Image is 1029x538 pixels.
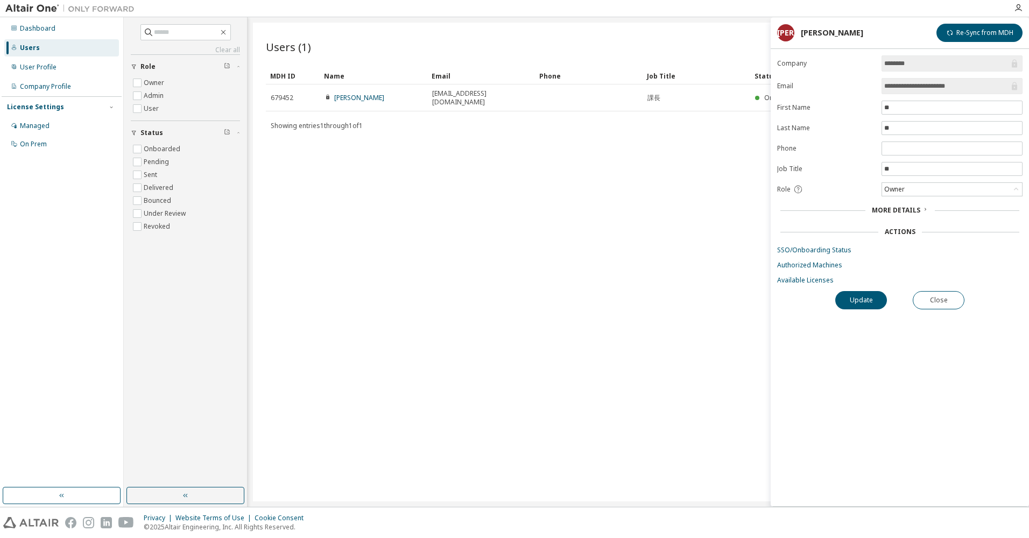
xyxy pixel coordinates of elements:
label: First Name [777,103,875,112]
div: Managed [20,122,50,130]
span: [EMAIL_ADDRESS][DOMAIN_NAME] [432,89,530,107]
button: Update [835,291,887,309]
div: Actions [885,228,915,236]
label: User [144,102,161,115]
div: [PERSON_NAME] [801,29,863,37]
div: User Profile [20,63,57,72]
div: Name [324,67,423,84]
label: Admin [144,89,166,102]
div: Users [20,44,40,52]
div: Job Title [647,67,746,84]
span: Role [140,62,156,71]
div: MDH ID [270,67,315,84]
div: On Prem [20,140,47,148]
a: Available Licenses [777,276,1023,285]
span: Showing entries 1 through 1 of 1 [271,121,363,130]
div: Status [755,67,955,84]
label: Under Review [144,207,188,220]
div: Email [432,67,531,84]
span: Onboarded [764,93,801,102]
label: Phone [777,144,875,153]
p: © 2025 Altair Engineering, Inc. All Rights Reserved. [144,522,310,532]
span: More Details [872,206,920,215]
label: Job Title [777,165,875,173]
div: Phone [539,67,638,84]
img: linkedin.svg [101,517,112,528]
label: Pending [144,155,171,168]
a: Clear all [131,46,240,54]
div: Website Terms of Use [175,514,255,522]
button: Role [131,55,240,79]
span: Users (1) [266,39,311,54]
label: Delivered [144,181,175,194]
div: License Settings [7,103,64,111]
span: 679452 [271,94,293,102]
a: [PERSON_NAME] [334,93,384,102]
img: altair_logo.svg [3,517,59,528]
button: Status [131,121,240,145]
img: Altair One [5,3,140,14]
img: facebook.svg [65,517,76,528]
div: Privacy [144,514,175,522]
div: Company Profile [20,82,71,91]
img: youtube.svg [118,517,134,528]
div: Dashboard [20,24,55,33]
a: SSO/Onboarding Status [777,246,1023,254]
label: Owner [144,76,166,89]
span: Clear filter [224,62,230,71]
button: Re-Sync from MDH [936,24,1023,42]
label: Onboarded [144,143,182,155]
label: Sent [144,168,159,181]
button: Close [913,291,964,309]
label: Email [777,82,875,90]
span: Clear filter [224,129,230,137]
label: Last Name [777,124,875,132]
span: Role [777,185,791,194]
div: Cookie Consent [255,514,310,522]
label: Revoked [144,220,172,233]
label: Company [777,59,875,68]
div: Owner [883,183,906,195]
a: Authorized Machines [777,261,1023,270]
div: [PERSON_NAME] [777,24,794,41]
span: 課長 [647,94,660,102]
span: Status [140,129,163,137]
div: Owner [882,183,1022,196]
label: Bounced [144,194,173,207]
img: instagram.svg [83,517,94,528]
